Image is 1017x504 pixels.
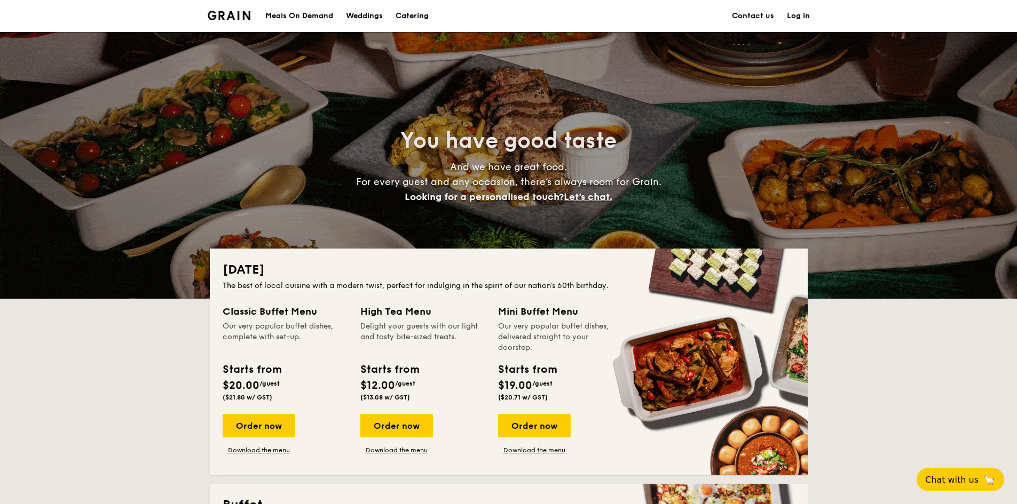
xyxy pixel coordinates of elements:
span: Looking for a personalised touch? [405,191,564,203]
div: Order now [498,414,571,437]
div: High Tea Menu [360,304,485,319]
div: The best of local cuisine with a modern twist, perfect for indulging in the spirit of our nation’... [223,281,795,291]
span: ($21.80 w/ GST) [223,394,272,401]
a: Logotype [208,11,251,20]
h2: [DATE] [223,261,795,278]
span: $12.00 [360,379,395,392]
div: Classic Buffet Menu [223,304,348,319]
span: /guest [395,380,415,387]
a: Download the menu [223,446,295,454]
div: Starts from [498,362,556,378]
span: $19.00 [498,379,532,392]
div: Order now [360,414,433,437]
span: ($13.08 w/ GST) [360,394,410,401]
div: Order now [223,414,295,437]
button: Chat with us🦙 [917,468,1004,491]
div: Mini Buffet Menu [498,304,623,319]
span: Let's chat. [564,191,612,203]
span: And we have great food. For every guest and any occasion, there’s always room for Grain. [356,161,661,203]
div: Starts from [360,362,419,378]
span: /guest [259,380,280,387]
img: Grain [208,11,251,20]
span: You have good taste [400,128,617,154]
div: Starts from [223,362,281,378]
span: ($20.71 w/ GST) [498,394,548,401]
span: /guest [532,380,553,387]
a: Download the menu [360,446,433,454]
span: $20.00 [223,379,259,392]
a: Download the menu [498,446,571,454]
span: Chat with us [925,475,979,485]
div: Our very popular buffet dishes, complete with set-up. [223,321,348,353]
div: Delight your guests with our light and tasty bite-sized treats. [360,321,485,353]
span: 🦙 [983,474,996,486]
div: Our very popular buffet dishes, delivered straight to your doorstep. [498,321,623,353]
